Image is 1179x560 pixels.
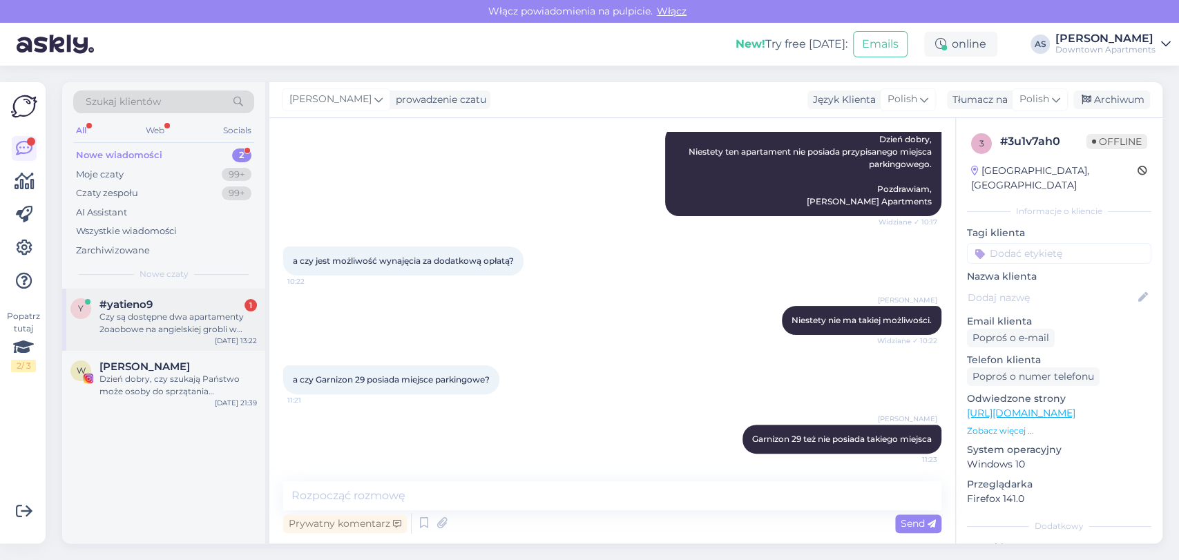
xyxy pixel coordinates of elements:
p: Firefox 141.0 [967,492,1151,506]
span: y [78,303,84,313]
span: a czy jest możliwość wynajęcia za dodatkową opłatą? [293,255,514,266]
p: System operacyjny [967,443,1151,457]
div: Tłumacz na [947,93,1008,107]
span: Widziane ✓ 10:22 [877,336,937,346]
div: Czy są dostępne dwa apartamenty 2oaobowe na angielskiej grobli w [GEOGRAPHIC_DATA] w terminie 14.... [99,311,257,336]
div: Nowe wiadomości [76,148,162,162]
div: Wszystkie wiadomości [76,224,177,238]
span: Send [901,517,936,530]
div: [DATE] 13:22 [215,336,257,346]
span: a czy Garnizon 29 posiada miejsce parkingowe? [293,374,490,385]
div: Socials [220,122,254,139]
span: Polish [888,92,917,107]
p: Telefon klienta [967,353,1151,367]
span: 11:21 [287,395,339,405]
span: Włącz [653,5,691,17]
p: Email klienta [967,314,1151,329]
div: Moje czaty [76,168,124,182]
span: [PERSON_NAME] [878,295,937,305]
input: Dodaj nazwę [968,290,1135,305]
div: Czaty zespołu [76,186,138,200]
span: W [77,365,86,376]
span: [PERSON_NAME] [289,92,372,107]
div: Downtown Apartments [1055,44,1156,55]
div: Popatrz tutaj [11,310,36,372]
span: 3 [979,138,984,148]
div: 2 / 3 [11,360,36,372]
div: 99+ [222,186,251,200]
span: 11:23 [885,454,937,465]
div: Język Klienta [807,93,876,107]
span: Widziane ✓ 10:17 [879,217,937,227]
b: New! [736,37,765,50]
p: Przeglądarka [967,477,1151,492]
div: Poproś o numer telefonu [967,367,1100,386]
div: prowadzenie czatu [390,93,486,107]
div: Dzień dobry, czy szukają Państwo może osoby do sprzątania apartamentu w [GEOGRAPHIC_DATA]?😊 [99,373,257,398]
div: AI Assistant [76,206,127,220]
span: Nowe czaty [140,268,189,280]
p: Tagi klienta [967,226,1151,240]
span: Niestety nie ma takiej możliwości. [792,315,932,325]
div: All [73,122,89,139]
button: Emails [853,31,908,57]
div: # 3u1v7ah0 [1000,133,1086,150]
span: #yatieno9 [99,298,153,311]
img: Askly Logo [11,93,37,119]
div: online [924,32,997,57]
p: Notatki [967,541,1151,555]
div: [PERSON_NAME] [1055,33,1156,44]
a: [URL][DOMAIN_NAME] [967,407,1075,419]
div: Zarchiwizowane [76,244,150,258]
div: 99+ [222,168,251,182]
div: AS [1031,35,1050,54]
div: Web [143,122,167,139]
span: Garnizon 29 też nie posiada takiego miejsca [752,434,932,444]
div: Poproś o e-mail [967,329,1055,347]
div: Try free [DATE]: [736,36,847,52]
p: Odwiedzone strony [967,392,1151,406]
p: Windows 10 [967,457,1151,472]
div: [DATE] 21:39 [215,398,257,408]
div: Prywatny komentarz [283,514,407,533]
input: Dodać etykietę [967,243,1151,264]
div: Informacje o kliencie [967,205,1151,218]
p: Nazwa klienta [967,269,1151,284]
span: Polish [1019,92,1049,107]
div: [GEOGRAPHIC_DATA], [GEOGRAPHIC_DATA] [971,164,1138,193]
div: Dodatkowy [967,520,1151,532]
span: Weronika Orłowska [99,360,190,373]
div: 1 [245,299,257,311]
span: Szukaj klientów [86,95,161,109]
span: 10:22 [287,276,339,287]
span: [PERSON_NAME] [878,414,937,424]
div: 2 [232,148,251,162]
div: Archiwum [1073,90,1150,109]
span: Offline [1086,134,1147,149]
a: [PERSON_NAME]Downtown Apartments [1055,33,1171,55]
p: Zobacz więcej ... [967,425,1151,437]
